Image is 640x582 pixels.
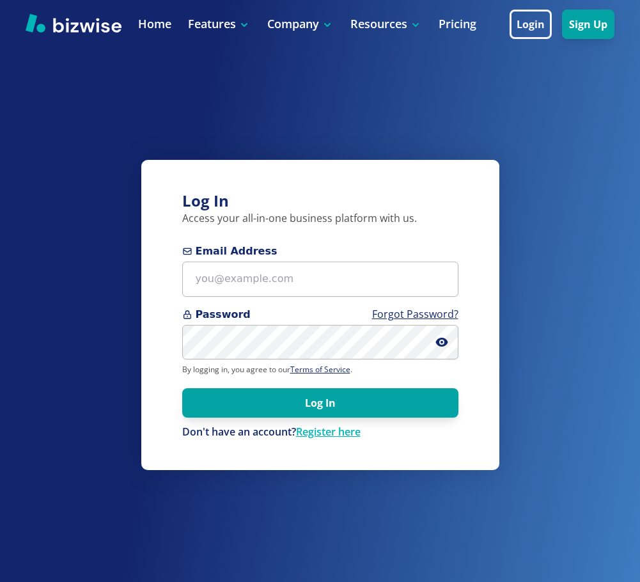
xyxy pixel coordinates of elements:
[267,16,334,32] p: Company
[182,388,458,418] button: Log In
[182,244,458,259] span: Email Address
[188,16,251,32] p: Features
[182,212,458,226] p: Access your all-in-one business platform with us.
[439,16,476,32] a: Pricing
[182,307,458,322] span: Password
[290,364,350,375] a: Terms of Service
[138,16,171,32] a: Home
[372,307,458,321] a: Forgot Password?
[562,10,614,39] button: Sign Up
[296,425,361,439] a: Register here
[510,10,552,39] button: Login
[182,365,458,375] p: By logging in, you agree to our .
[182,191,458,212] h3: Log In
[26,13,121,33] img: Bizwise Logo
[182,425,458,439] p: Don't have an account?
[182,262,458,297] input: you@example.com
[350,16,422,32] p: Resources
[562,19,614,31] a: Sign Up
[510,19,562,31] a: Login
[182,425,458,439] div: Don't have an account?Register here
